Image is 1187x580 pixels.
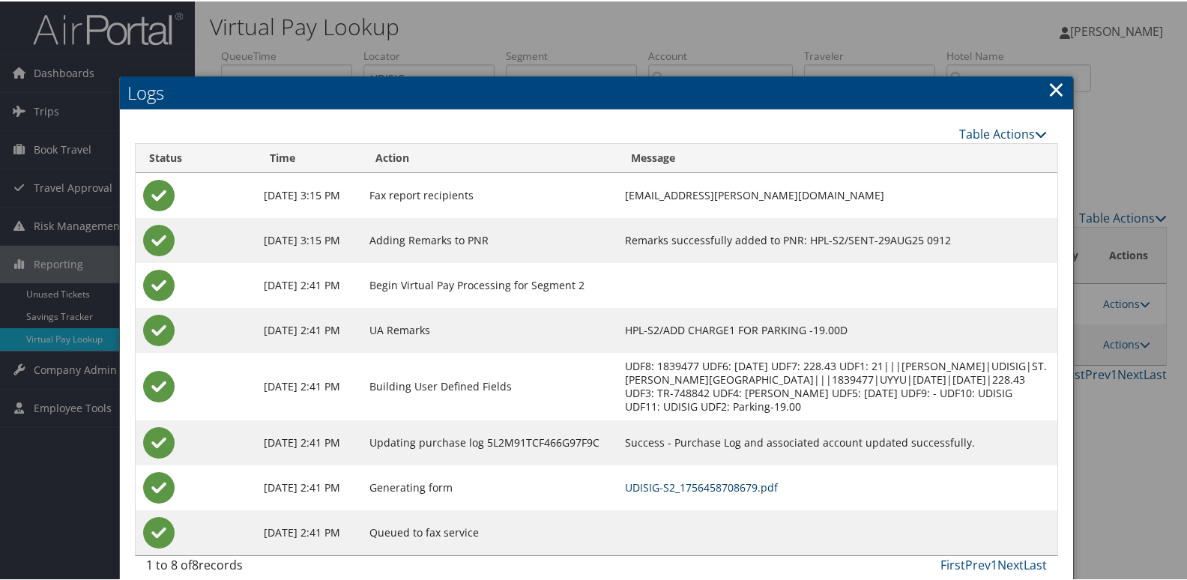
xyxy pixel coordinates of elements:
[256,351,362,419] td: [DATE] 2:41 PM
[959,124,1047,141] a: Table Actions
[256,306,362,351] td: [DATE] 2:41 PM
[362,262,618,306] td: Begin Virtual Pay Processing for Segment 2
[120,75,1073,108] h2: Logs
[256,262,362,306] td: [DATE] 2:41 PM
[146,555,354,580] div: 1 to 8 of records
[256,509,362,554] td: [DATE] 2:41 PM
[940,555,965,572] a: First
[362,419,618,464] td: Updating purchase log 5L2M91TCF466G97F9C
[997,555,1024,572] a: Next
[1048,73,1065,103] a: Close
[965,555,991,572] a: Prev
[991,555,997,572] a: 1
[256,464,362,509] td: [DATE] 2:41 PM
[192,555,199,572] span: 8
[625,479,778,493] a: UDISIG-S2_1756458708679.pdf
[617,306,1057,351] td: HPL-S2/ADD CHARGE1 FOR PARKING -19.00D
[362,142,618,172] th: Action: activate to sort column ascending
[362,172,618,217] td: Fax report recipients
[617,217,1057,262] td: Remarks successfully added to PNR: HPL-S2/SENT-29AUG25 0912
[136,142,256,172] th: Status: activate to sort column ascending
[362,217,618,262] td: Adding Remarks to PNR
[1024,555,1047,572] a: Last
[362,464,618,509] td: Generating form
[617,142,1057,172] th: Message: activate to sort column ascending
[617,351,1057,419] td: UDF8: 1839477 UDF6: [DATE] UDF7: 228.43 UDF1: 21|||[PERSON_NAME]|UDISIG|ST. [PERSON_NAME][GEOGRAP...
[256,142,362,172] th: Time: activate to sort column ascending
[617,172,1057,217] td: [EMAIL_ADDRESS][PERSON_NAME][DOMAIN_NAME]
[362,306,618,351] td: UA Remarks
[617,419,1057,464] td: Success - Purchase Log and associated account updated successfully.
[256,419,362,464] td: [DATE] 2:41 PM
[362,509,618,554] td: Queued to fax service
[256,172,362,217] td: [DATE] 3:15 PM
[256,217,362,262] td: [DATE] 3:15 PM
[362,351,618,419] td: Building User Defined Fields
